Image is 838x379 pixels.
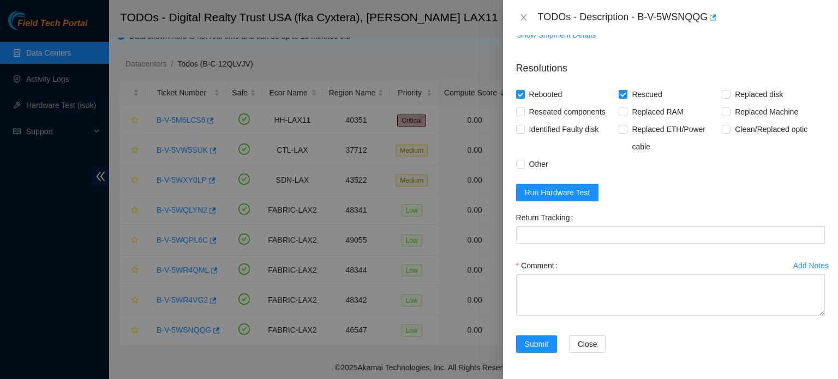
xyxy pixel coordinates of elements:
[627,86,666,103] span: Rescued
[517,29,596,41] span: Show Shipment Details
[516,184,599,201] button: Run Hardware Test
[793,262,829,269] div: Add Notes
[731,103,803,121] span: Replaced Machine
[516,226,825,244] input: Return Tracking
[517,26,597,44] button: Show Shipment Details
[731,86,787,103] span: Replaced disk
[569,335,606,353] button: Close
[538,9,825,26] div: TODOs - Description - B-V-5WSNQQG
[516,52,825,76] p: Resolutions
[525,155,553,173] span: Other
[525,103,610,121] span: Reseated components
[793,257,829,274] button: Add Notes
[519,13,528,22] span: close
[578,338,597,350] span: Close
[731,121,812,138] span: Clean/Replaced optic
[525,121,603,138] span: Identified Faulty disk
[525,338,549,350] span: Submit
[627,103,687,121] span: Replaced RAM
[516,274,825,316] textarea: Comment
[516,13,531,23] button: Close
[516,209,578,226] label: Return Tracking
[525,187,590,198] span: Run Hardware Test
[516,257,562,274] label: Comment
[525,86,567,103] span: Rebooted
[516,335,558,353] button: Submit
[627,121,722,155] span: Replaced ETH/Power cable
